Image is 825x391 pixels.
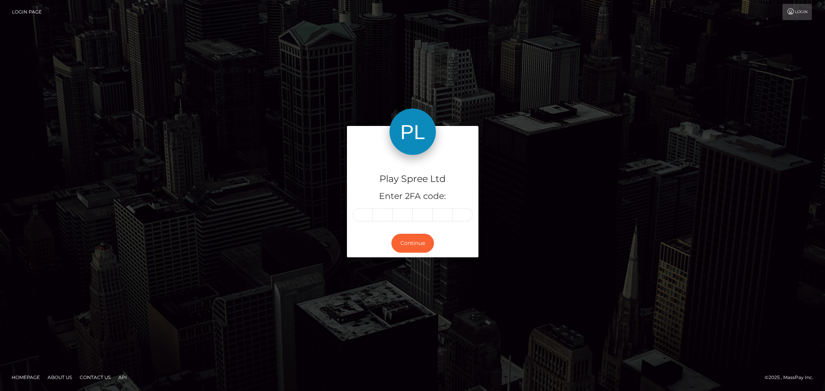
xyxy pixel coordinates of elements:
[115,371,130,383] a: API
[782,4,812,20] a: Login
[12,4,42,20] a: Login Page
[44,371,75,383] a: About Us
[391,234,434,253] button: Continue
[353,190,473,202] h5: Enter 2FA code:
[389,109,436,155] img: Play Spree Ltd
[77,371,114,383] a: Contact Us
[9,371,43,383] a: Homepage
[765,373,819,382] div: © 2025 , MassPay Inc.
[353,172,473,186] h4: Play Spree Ltd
